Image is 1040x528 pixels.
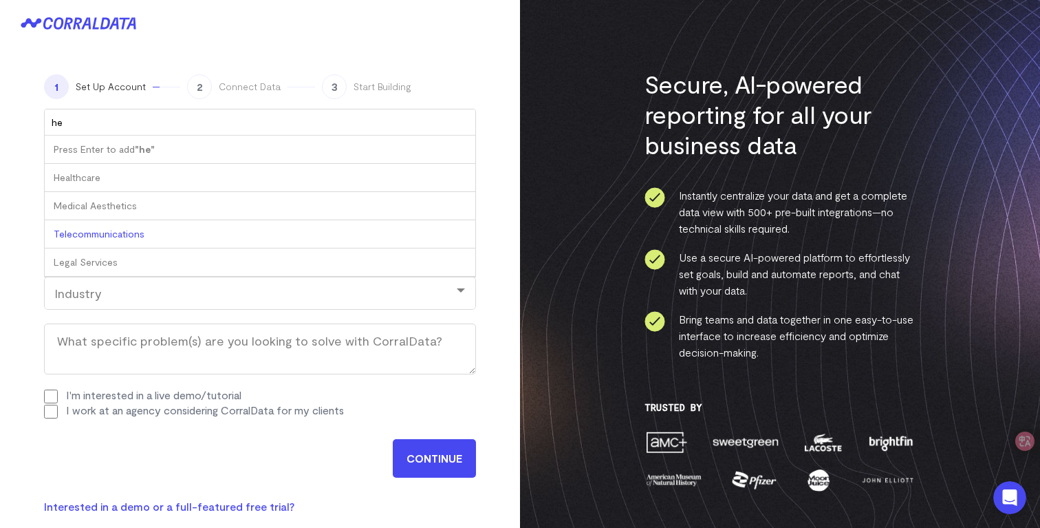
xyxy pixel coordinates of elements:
[45,249,475,277] div: Legal Services
[135,143,155,155] b: "he"
[644,311,916,361] li: Bring teams and data together in one easy-to-use interface to increase efficiency and optimize de...
[644,402,916,413] h3: Trusted By
[187,74,212,99] span: 2
[45,220,475,249] div: Telecommunications
[44,500,294,513] a: Interested in a demo or a full-featured free trial?
[45,164,475,192] div: Healthcare
[66,403,344,416] label: I work at an agency considering CorralData for my clients
[66,388,241,401] label: I'm interested in a live demo/tutorial
[45,192,475,220] div: Medical Aesthetics
[45,109,475,136] input: Industry
[644,187,916,237] li: Instantly centralize your data and get a complete data view with 500+ pre-built integrations—no t...
[44,74,69,99] span: 1
[993,481,1026,514] iframe: Intercom live chat
[354,80,411,94] span: Start Building
[322,74,347,99] span: 3
[644,69,916,160] h3: Secure, AI-powered reporting for all your business data
[219,80,281,94] span: Connect Data
[45,136,475,164] div: Press Enter to add
[54,286,466,301] div: Industry
[393,439,476,478] input: CONTINUE
[76,80,146,94] span: Set Up Account
[644,249,916,299] li: Use a secure AI-powered platform to effortlessly set goals, build and automate reports, and chat ...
